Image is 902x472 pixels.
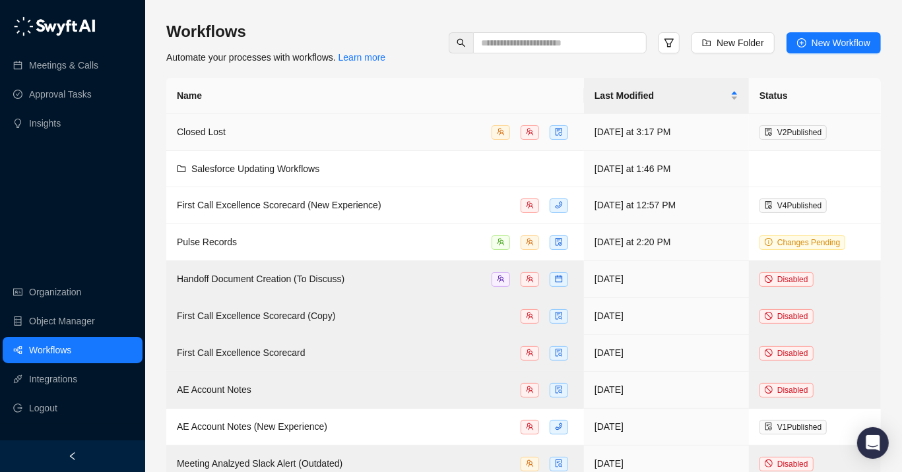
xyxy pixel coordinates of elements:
span: V 4 Published [777,201,821,210]
span: team [526,238,534,246]
span: Pulse Records [177,237,237,247]
span: file-done [765,423,773,430]
span: team [497,128,505,136]
span: Logout [29,395,57,421]
span: stop [765,349,773,357]
span: search [457,38,466,47]
td: [DATE] [584,409,749,446]
button: New Workflow [787,32,881,53]
span: AE Account Notes [177,384,251,395]
span: stop [765,386,773,394]
span: calendar [555,275,563,283]
span: file-done [765,128,773,136]
img: logo-05li4sbe.png [13,16,96,36]
span: New Workflow [812,36,870,50]
span: First Call Excellence Scorecard (New Experience) [177,200,381,210]
span: team [497,275,505,283]
th: Status [749,78,881,114]
td: [DATE] at 12:57 PM [584,187,749,224]
a: Insights [29,110,61,136]
span: team [526,201,534,209]
span: info-circle [765,238,773,246]
span: team [526,423,534,430]
span: team [526,312,534,320]
span: Disabled [777,349,808,358]
span: team [526,128,534,136]
span: Salesforce Updating Workflows [191,163,319,174]
span: team [497,238,505,246]
span: file-done [765,201,773,209]
span: phone [555,423,563,430]
td: [DATE] at 2:20 PM [584,224,749,261]
a: Learn more [338,52,386,63]
span: team [526,386,534,394]
span: V 1 Published [777,423,821,432]
span: Disabled [777,312,808,321]
span: Last Modified [595,88,728,103]
a: Workflows [29,337,71,363]
span: Disabled [777,459,808,469]
span: stop [765,459,773,467]
td: [DATE] [584,298,749,335]
a: Integrations [29,366,77,392]
span: file-search [555,386,563,394]
td: [DATE] [584,372,749,409]
span: file-search [555,459,563,467]
a: Approval Tasks [29,81,92,107]
span: Handoff Document Creation (To Discuss) [177,274,344,284]
span: Disabled [777,386,808,395]
span: phone [555,201,563,209]
th: Name [166,78,584,114]
span: logout [13,403,22,413]
span: First Call Excellence Scorecard [177,347,306,358]
span: Meeting Analzyed Slack Alert (Outdated) [177,458,342,469]
a: Meetings & Calls [29,52,98,78]
span: First Call Excellence Scorecard (Copy) [177,310,335,321]
span: folder-add [702,38,711,47]
span: filter [664,38,674,48]
span: AE Account Notes (New Experience) [177,421,327,432]
a: Object Manager [29,308,95,334]
span: left [68,452,77,461]
span: Automate your processes with workflows. [166,52,385,63]
td: [DATE] [584,261,749,298]
span: team [526,459,534,467]
span: Closed Lost [177,127,226,137]
span: file-search [555,312,563,320]
td: [DATE] at 3:17 PM [584,114,749,151]
span: file-sync [555,128,563,136]
h3: Workflows [166,21,385,42]
span: stop [765,275,773,283]
span: folder [177,164,186,173]
button: New Folder [692,32,775,53]
td: [DATE] at 1:46 PM [584,151,749,187]
span: stop [765,312,773,320]
span: team [526,349,534,357]
span: plus-circle [797,38,806,47]
span: team [526,275,534,283]
div: Open Intercom Messenger [857,427,889,459]
span: V 2 Published [777,128,821,137]
span: Disabled [777,275,808,284]
span: file-done [555,238,563,246]
span: Changes Pending [777,238,840,247]
a: Organization [29,279,81,305]
td: [DATE] [584,335,749,372]
span: New Folder [717,36,764,50]
span: file-search [555,349,563,357]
